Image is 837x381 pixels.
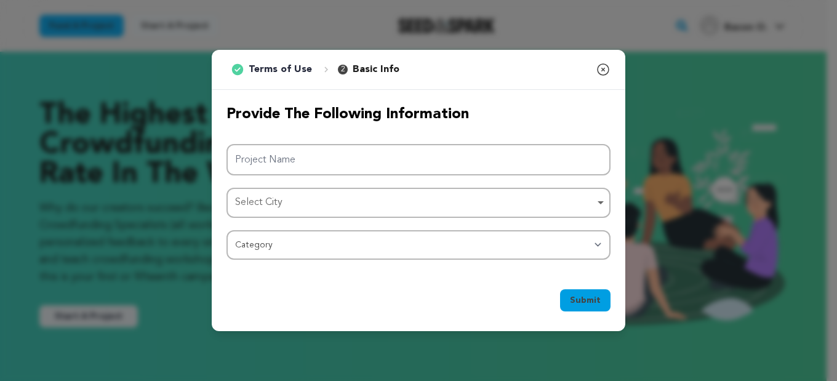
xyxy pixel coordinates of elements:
p: Basic Info [353,62,399,77]
span: 2 [338,65,348,74]
h2: Provide the following information [226,105,611,124]
span: Submit [570,294,601,307]
p: Terms of Use [249,62,312,77]
div: Select City [235,194,595,212]
button: Submit [560,289,611,311]
input: Project Name [226,144,611,175]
